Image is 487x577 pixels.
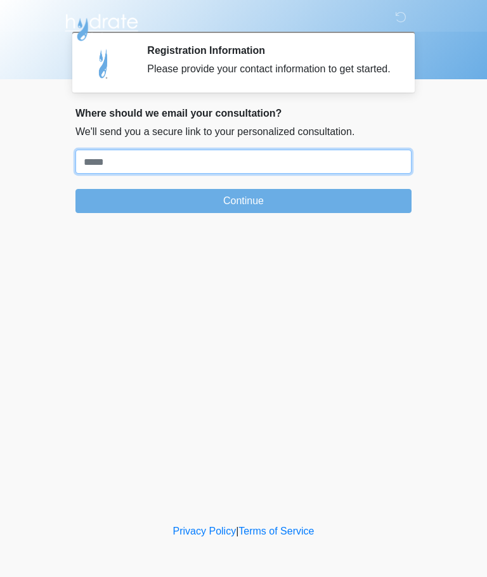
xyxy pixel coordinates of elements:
[75,107,412,119] h2: Where should we email your consultation?
[238,526,314,536] a: Terms of Service
[173,526,237,536] a: Privacy Policy
[75,189,412,213] button: Continue
[85,44,123,82] img: Agent Avatar
[147,62,393,77] div: Please provide your contact information to get started.
[236,526,238,536] a: |
[63,10,140,42] img: Hydrate IV Bar - Arcadia Logo
[75,124,412,139] p: We'll send you a secure link to your personalized consultation.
